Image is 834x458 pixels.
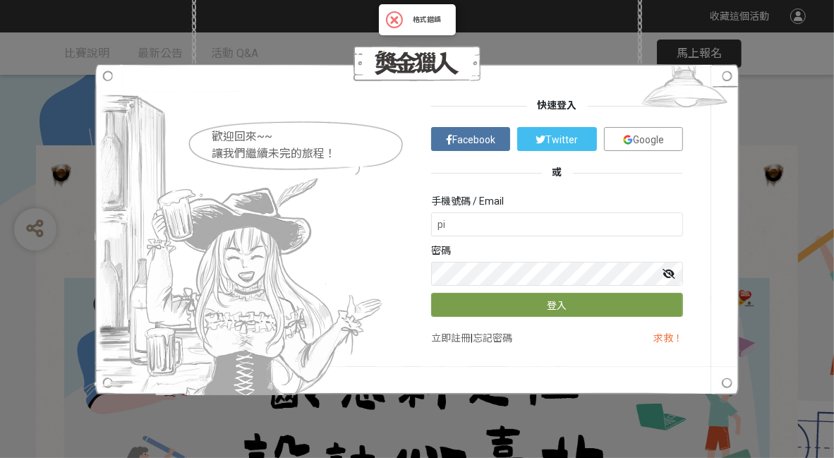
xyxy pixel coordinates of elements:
[452,134,495,145] span: Facebook
[623,135,633,145] img: icon_google.e274bc9.svg
[471,332,473,344] span: |
[473,332,512,344] a: 忘記密碼
[95,64,387,395] img: Hostess
[630,64,739,116] img: Light
[431,212,683,236] input: 你的手機號碼或Email
[542,167,573,178] span: 或
[212,145,405,162] div: 讓我們繼續未完的旅程！
[633,134,664,145] span: Google
[212,128,405,145] div: 歡迎回來~~
[527,100,588,111] span: 快速登入
[653,332,683,344] a: 求救！
[431,243,451,258] label: 密碼
[431,194,504,209] label: 手機號碼 / Email
[545,134,578,145] span: Twitter
[431,293,683,317] button: 登入
[431,332,471,344] a: 立即註冊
